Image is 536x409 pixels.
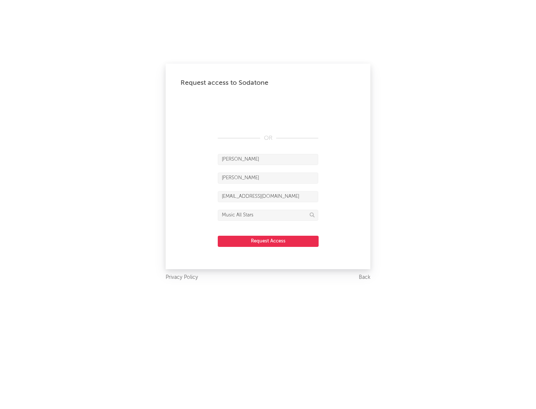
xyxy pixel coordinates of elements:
div: Request access to Sodatone [181,78,355,87]
input: Division [218,210,318,221]
input: Email [218,191,318,202]
input: First Name [218,154,318,165]
button: Request Access [218,236,319,247]
a: Back [359,273,370,282]
a: Privacy Policy [166,273,198,282]
div: OR [218,134,318,143]
input: Last Name [218,173,318,184]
